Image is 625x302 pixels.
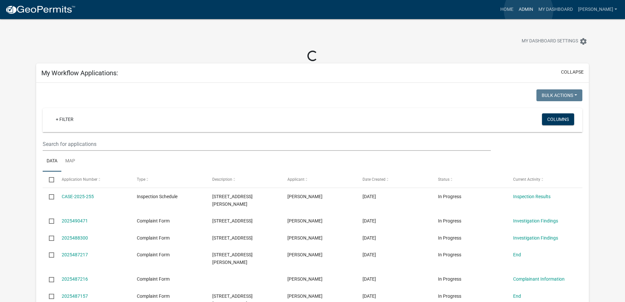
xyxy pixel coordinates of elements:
[432,172,507,187] datatable-header-cell: Status
[438,293,461,299] span: In Progress
[137,252,170,257] span: Complaint Form
[513,194,551,199] a: Inspection Results
[363,194,376,199] span: 10/13/2025
[212,194,253,207] span: 606 ROWELL RD
[536,3,575,16] a: My Dashboard
[575,3,620,16] a: [PERSON_NAME]
[498,3,516,16] a: Home
[363,276,376,282] span: 10/02/2025
[43,151,61,172] a: Data
[363,177,385,182] span: Date Created
[212,177,232,182] span: Description
[438,235,461,241] span: In Progress
[287,252,323,257] span: Tammie
[62,276,88,282] a: 2025487216
[363,252,376,257] span: 10/02/2025
[438,177,449,182] span: Status
[287,177,304,182] span: Applicant
[137,293,170,299] span: Complaint Form
[287,276,323,282] span: Tammie
[62,235,88,241] a: 2025488300
[513,218,558,223] a: Investigation Findings
[55,172,131,187] datatable-header-cell: Application Number
[438,218,461,223] span: In Progress
[137,218,170,223] span: Complaint Form
[131,172,206,187] datatable-header-cell: Type
[212,218,253,223] span: 264 QUAIL RUN RD
[281,172,356,187] datatable-header-cell: Applicant
[137,194,177,199] span: Inspection Schedule
[513,293,521,299] a: End
[62,218,88,223] a: 2025490471
[579,37,587,45] i: settings
[62,194,94,199] a: CASE-2025-255
[61,151,79,172] a: Map
[137,235,170,241] span: Complaint Form
[363,218,376,223] span: 10/09/2025
[536,89,582,101] button: Bulk Actions
[513,177,540,182] span: Current Activity
[62,293,88,299] a: 2025487157
[516,3,536,16] a: Admin
[287,218,323,223] span: Tammie
[438,252,461,257] span: In Progress
[137,177,145,182] span: Type
[438,194,461,199] span: In Progress
[51,113,79,125] a: + Filter
[513,276,565,282] a: Complainant Information
[62,252,88,257] a: 2025487217
[43,172,55,187] datatable-header-cell: Select
[513,235,558,241] a: Investigation Findings
[287,235,323,241] span: Tammie
[43,137,490,151] input: Search for applications
[507,172,582,187] datatable-header-cell: Current Activity
[522,37,578,45] span: My Dashboard Settings
[561,69,584,76] button: collapse
[356,172,431,187] datatable-header-cell: Date Created
[137,276,170,282] span: Complaint Form
[363,293,376,299] span: 10/02/2025
[516,35,593,48] button: My Dashboard Settingssettings
[212,252,253,265] span: 1502 CARL SUTTON RD
[542,113,574,125] button: Columns
[41,69,118,77] h5: My Workflow Applications:
[287,194,323,199] span: Tammie
[287,293,323,299] span: Tammie
[206,172,281,187] datatable-header-cell: Description
[513,252,521,257] a: End
[62,177,97,182] span: Application Number
[438,276,461,282] span: In Progress
[212,235,253,241] span: 692 WELLINGTON DR
[363,235,376,241] span: 10/06/2025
